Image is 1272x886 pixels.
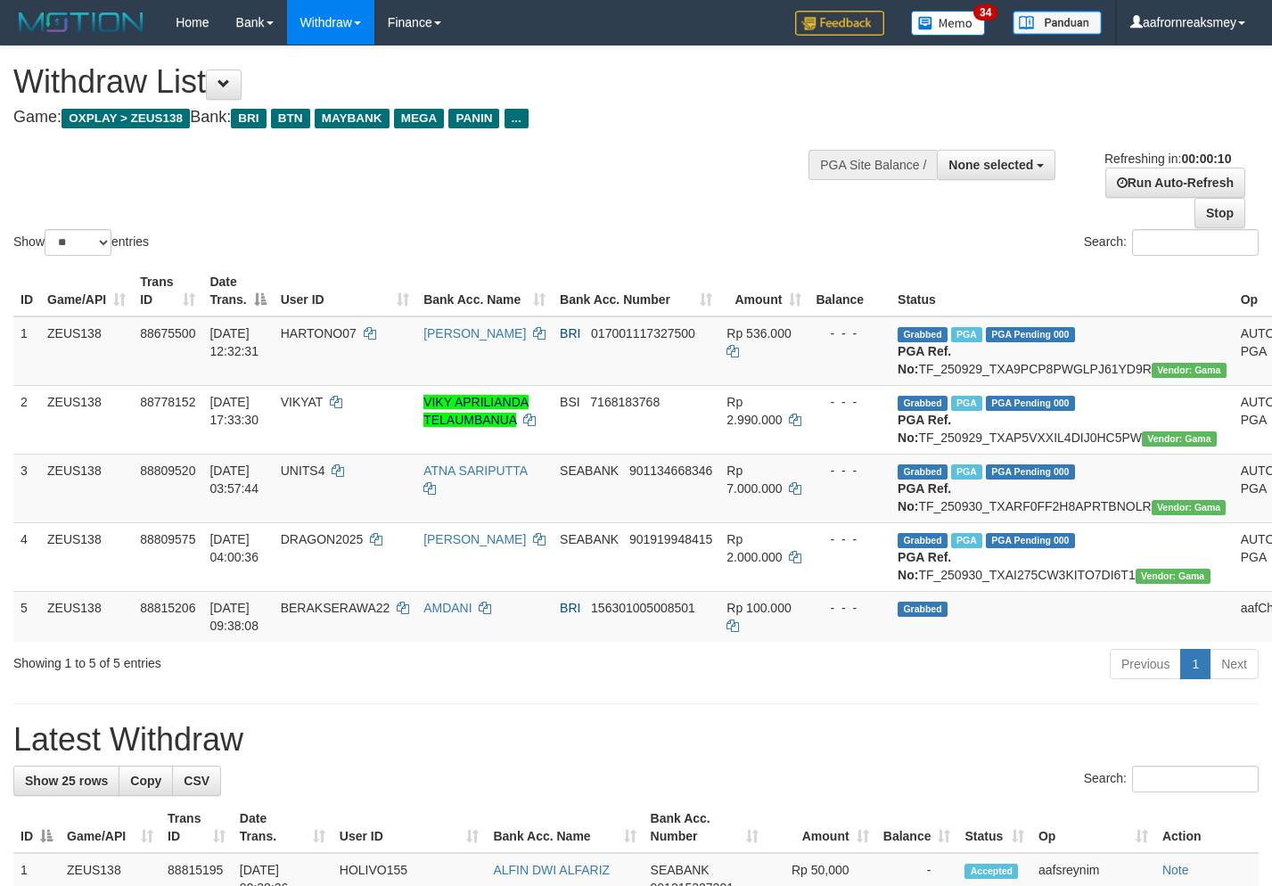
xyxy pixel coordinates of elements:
[13,647,517,672] div: Showing 1 to 5 of 5 entries
[486,802,643,853] th: Bank Acc. Name: activate to sort column ascending
[202,266,273,316] th: Date Trans.: activate to sort column descending
[13,766,119,796] a: Show 25 rows
[493,863,610,877] a: ALFIN DWI ALFARIZ
[719,266,808,316] th: Amount: activate to sort column ascending
[964,864,1018,879] span: Accepted
[986,464,1075,480] span: PGA Pending
[986,396,1075,411] span: PGA Pending
[271,109,310,128] span: BTN
[209,464,259,496] span: [DATE] 03:57:44
[553,266,719,316] th: Bank Acc. Number: activate to sort column ascending
[119,766,173,796] a: Copy
[140,326,195,340] span: 88675500
[1136,569,1210,584] span: Vendor URL: https://trx31.1velocity.biz
[876,802,958,853] th: Balance: activate to sort column ascending
[937,150,1055,180] button: None selected
[416,266,553,316] th: Bank Acc. Name: activate to sort column ascending
[13,802,60,853] th: ID: activate to sort column descending
[184,774,209,788] span: CSV
[62,109,190,128] span: OXPLAY > ZEUS138
[394,109,445,128] span: MEGA
[13,64,830,100] h1: Withdraw List
[898,602,948,617] span: Grabbed
[1210,649,1259,679] a: Next
[1180,649,1210,679] a: 1
[274,266,416,316] th: User ID: activate to sort column ascending
[40,266,133,316] th: Game/API: activate to sort column ascending
[816,324,883,342] div: - - -
[40,385,133,454] td: ZEUS138
[40,316,133,386] td: ZEUS138
[1132,766,1259,792] input: Search:
[1104,152,1231,166] span: Refreshing in:
[13,385,40,454] td: 2
[140,464,195,478] span: 88809520
[1110,649,1181,679] a: Previous
[890,316,1234,386] td: TF_250929_TXA9PCP8PWGLPJ61YD9R
[233,802,332,853] th: Date Trans.: activate to sort column ascending
[1084,766,1259,792] label: Search:
[591,601,695,615] span: Copy 156301005008501 to clipboard
[560,326,580,340] span: BRI
[986,533,1075,548] span: PGA Pending
[281,601,390,615] span: BERAKSERAWA22
[808,150,937,180] div: PGA Site Balance /
[13,591,40,642] td: 5
[1031,802,1155,853] th: Op: activate to sort column ascending
[40,522,133,591] td: ZEUS138
[951,327,982,342] span: Marked by aaftrukkakada
[816,462,883,480] div: - - -
[986,327,1075,342] span: PGA Pending
[629,532,712,546] span: Copy 901919948415 to clipboard
[890,522,1234,591] td: TF_250930_TXAI275CW3KITO7DI6T1
[281,532,364,546] span: DRAGON2025
[726,464,782,496] span: Rp 7.000.000
[795,11,884,36] img: Feedback.jpg
[726,395,782,427] span: Rp 2.990.000
[898,344,951,376] b: PGA Ref. No:
[209,532,259,564] span: [DATE] 04:00:36
[231,109,266,128] span: BRI
[40,454,133,522] td: ZEUS138
[898,413,951,445] b: PGA Ref. No:
[951,464,982,480] span: Marked by aafkaynarin
[25,774,108,788] span: Show 25 rows
[423,601,472,615] a: AMDANI
[890,385,1234,454] td: TF_250929_TXAP5VXXIL4DIJ0HC5PW
[644,802,766,853] th: Bank Acc. Number: activate to sort column ascending
[40,591,133,642] td: ZEUS138
[423,464,527,478] a: ATNA SARIPUTTA
[315,109,390,128] span: MAYBANK
[808,266,890,316] th: Balance
[13,109,830,127] h4: Game: Bank:
[160,802,233,853] th: Trans ID: activate to sort column ascending
[911,11,986,36] img: Button%20Memo.svg
[1152,500,1227,515] span: Vendor URL: https://trx31.1velocity.biz
[45,229,111,256] select: Showentries
[898,481,951,513] b: PGA Ref. No:
[332,802,487,853] th: User ID: activate to sort column ascending
[766,802,876,853] th: Amount: activate to sort column ascending
[591,326,695,340] span: Copy 017001117327500 to clipboard
[13,316,40,386] td: 1
[140,395,195,409] span: 88778152
[957,802,1030,853] th: Status: activate to sort column ascending
[13,229,149,256] label: Show entries
[130,774,161,788] span: Copy
[505,109,529,128] span: ...
[1152,363,1227,378] span: Vendor URL: https://trx31.1velocity.biz
[890,266,1234,316] th: Status
[209,326,259,358] span: [DATE] 12:32:31
[281,395,323,409] span: VIKYAT
[890,454,1234,522] td: TF_250930_TXARF0FF2H8APRTBNOLR
[726,601,791,615] span: Rp 100.000
[423,532,526,546] a: [PERSON_NAME]
[629,464,712,478] span: Copy 901134668346 to clipboard
[281,464,325,478] span: UNITS4
[951,396,982,411] span: Marked by aafchomsokheang
[560,395,580,409] span: BSI
[898,327,948,342] span: Grabbed
[13,722,1259,758] h1: Latest Withdraw
[140,601,195,615] span: 88815206
[816,530,883,548] div: - - -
